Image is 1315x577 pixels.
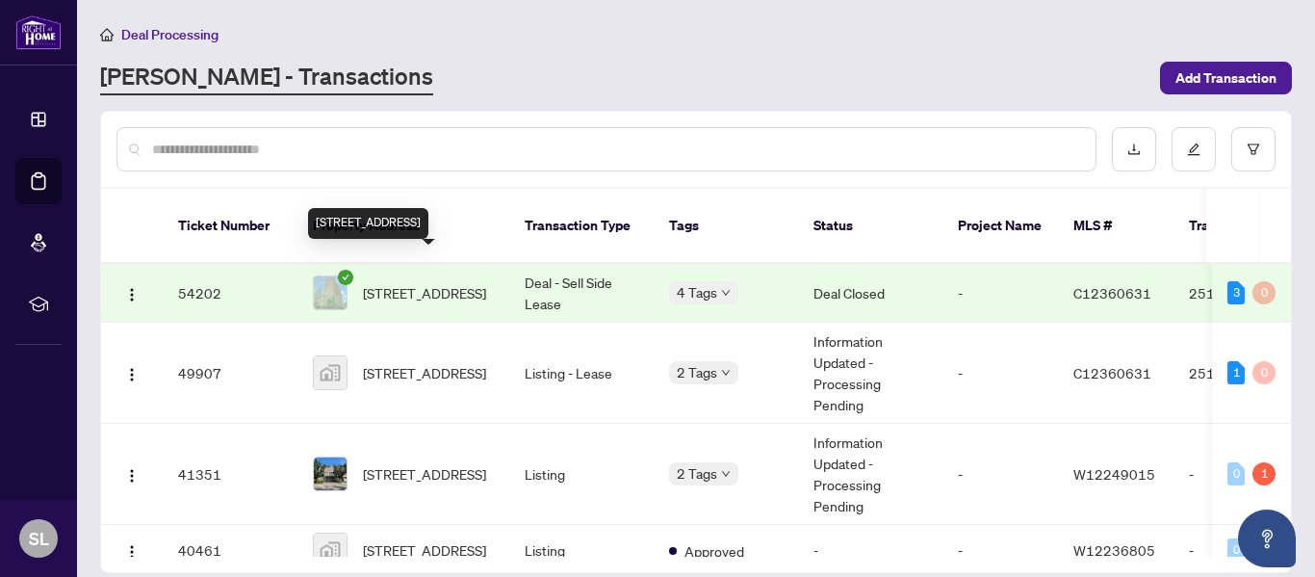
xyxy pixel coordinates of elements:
td: 49907 [163,323,297,424]
span: 2 Tags [677,462,717,485]
div: 0 [1227,538,1245,562]
button: Logo [116,357,147,388]
span: check-circle [338,270,353,285]
img: logo [15,14,62,50]
span: down [721,469,731,479]
img: Logo [124,544,140,560]
td: Listing - Lease [509,323,654,424]
img: thumbnail-img [314,356,347,389]
span: W12236805 [1073,541,1155,559]
button: edit [1172,127,1216,171]
td: Listing [509,424,654,525]
td: Deal Closed [798,264,942,323]
button: filter [1231,127,1276,171]
td: - [942,525,1058,576]
td: - [798,525,942,576]
span: Add Transaction [1175,63,1276,93]
a: [PERSON_NAME] - Transactions [100,61,433,95]
span: [STREET_ADDRESS] [363,362,486,383]
span: SL [29,525,49,552]
th: Trade Number [1173,189,1308,264]
td: - [1173,525,1308,576]
td: Deal - Sell Side Lease [509,264,654,323]
td: 2515187 [1173,264,1308,323]
span: down [721,288,731,298]
td: 2515187 [1173,323,1308,424]
th: Ticket Number [163,189,297,264]
span: [STREET_ADDRESS] [363,539,486,561]
button: Logo [116,535,147,565]
div: 0 [1252,281,1276,304]
img: thumbnail-img [314,534,347,566]
span: C12360631 [1073,364,1151,381]
span: filter [1247,143,1260,156]
button: Add Transaction [1160,62,1292,94]
td: 41351 [163,424,297,525]
div: 0 [1252,361,1276,384]
th: MLS # [1058,189,1173,264]
span: edit [1187,143,1200,156]
th: Status [798,189,942,264]
td: Information Updated - Processing Pending [798,424,942,525]
span: home [100,28,114,41]
img: Logo [124,287,140,302]
button: Logo [116,459,147,489]
td: Listing [509,525,654,576]
span: 2 Tags [677,361,717,383]
button: Logo [116,277,147,308]
th: Transaction Type [509,189,654,264]
button: download [1112,127,1156,171]
td: Information Updated - Processing Pending [798,323,942,424]
div: 1 [1227,361,1245,384]
td: - [942,264,1058,323]
span: down [721,368,731,378]
td: - [942,424,1058,525]
th: Tags [654,189,798,264]
img: Logo [124,468,140,484]
img: thumbnail-img [314,276,347,309]
td: 40461 [163,525,297,576]
span: [STREET_ADDRESS] [363,463,486,485]
span: download [1127,143,1141,156]
div: 0 [1227,462,1245,485]
img: Logo [124,367,140,382]
span: [STREET_ADDRESS] [363,282,486,303]
div: [STREET_ADDRESS] [308,208,428,239]
td: 54202 [163,264,297,323]
th: Project Name [942,189,1058,264]
td: - [942,323,1058,424]
span: Approved [684,540,744,562]
span: W12249015 [1073,465,1155,483]
span: C12360631 [1073,284,1151,302]
div: 3 [1227,281,1245,304]
span: Deal Processing [121,26,219,43]
div: 1 [1252,462,1276,485]
img: thumbnail-img [314,458,347,490]
td: - [1173,424,1308,525]
span: 4 Tags [677,281,717,303]
button: Open asap [1238,510,1296,567]
th: Property Address [297,189,509,264]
